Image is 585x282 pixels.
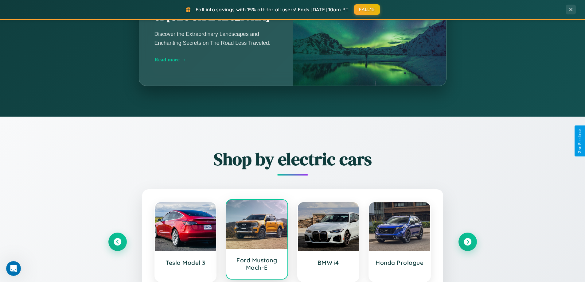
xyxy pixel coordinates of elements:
[108,147,477,171] h2: Shop by electric cars
[154,30,277,47] p: Discover the Extraordinary Landscapes and Enchanting Secrets on The Road Less Traveled.
[6,261,21,276] iframe: Intercom live chat
[232,257,281,271] h3: Ford Mustang Mach-E
[304,259,353,266] h3: BMW i4
[354,4,380,15] button: FALL15
[196,6,349,13] span: Fall into savings with 15% off for all users! Ends [DATE] 10am PT.
[154,56,277,63] div: Read more →
[161,259,210,266] h3: Tesla Model 3
[578,129,582,153] div: Give Feedback
[375,259,424,266] h3: Honda Prologue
